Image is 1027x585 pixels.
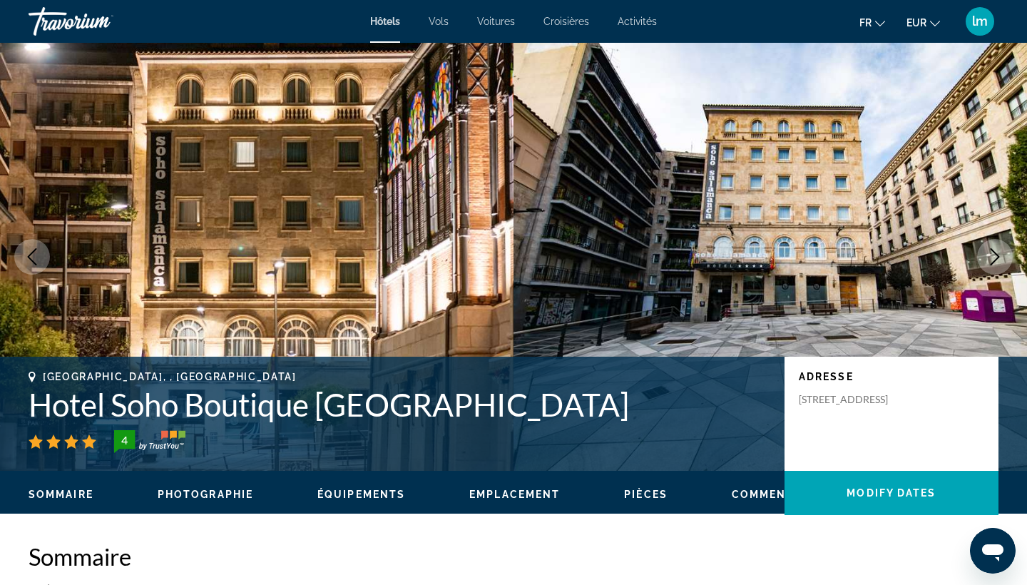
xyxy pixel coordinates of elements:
a: Voitures [477,16,515,27]
span: Photographie [158,489,253,500]
span: Pièces [624,489,668,500]
p: [STREET_ADDRESS] [799,393,913,406]
button: Previous image [14,239,50,275]
button: Photographie [158,488,253,501]
button: Change currency [906,12,940,33]
span: lm [972,14,988,29]
a: Hôtels [370,16,400,27]
button: Change language [859,12,885,33]
button: Pièces [624,488,668,501]
a: Croisières [543,16,589,27]
span: Équipements [317,489,405,500]
div: 4 [110,432,138,449]
span: fr [859,17,872,29]
button: Next image [977,239,1013,275]
button: Commentaires [732,488,829,501]
h2: Sommaire [29,542,998,571]
a: Travorium [29,3,171,40]
h1: Hotel Soho Boutique [GEOGRAPHIC_DATA] [29,386,770,423]
button: User Menu [961,6,998,36]
button: Sommaire [29,488,93,501]
span: Sommaire [29,489,93,500]
button: Équipements [317,488,405,501]
span: EUR [906,17,926,29]
iframe: Bouton de lancement de la fenêtre de messagerie [970,528,1016,574]
img: TrustYou guest rating badge [114,430,185,453]
a: Activités [618,16,657,27]
span: Modify Dates [847,487,936,499]
p: Adresse [799,371,984,382]
button: Modify Dates [785,471,998,515]
span: [GEOGRAPHIC_DATA], , [GEOGRAPHIC_DATA] [43,371,297,382]
span: Commentaires [732,489,829,500]
button: Emplacement [469,488,560,501]
a: Vols [429,16,449,27]
span: Emplacement [469,489,560,500]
